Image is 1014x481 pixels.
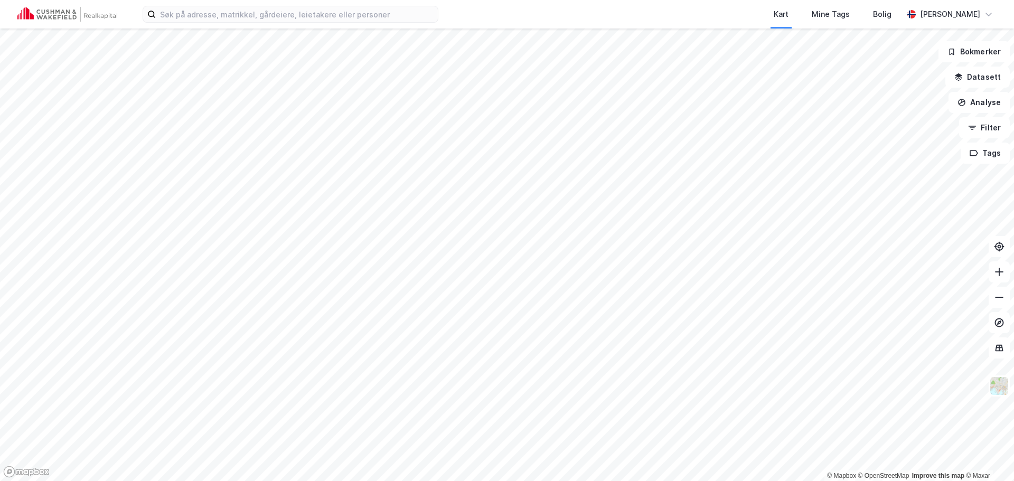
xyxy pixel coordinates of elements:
div: Kart [774,8,788,21]
a: OpenStreetMap [858,472,909,479]
a: Mapbox homepage [3,466,50,478]
a: Improve this map [912,472,964,479]
div: [PERSON_NAME] [920,8,980,21]
img: Z [989,376,1009,396]
button: Bokmerker [938,41,1010,62]
button: Tags [961,143,1010,164]
div: Bolig [873,8,891,21]
button: Analyse [949,92,1010,113]
div: Kontrollprogram for chat [961,430,1014,481]
button: Datasett [945,67,1010,88]
div: Mine Tags [812,8,850,21]
iframe: Chat Widget [961,430,1014,481]
button: Filter [959,117,1010,138]
input: Søk på adresse, matrikkel, gårdeiere, leietakere eller personer [156,6,438,22]
img: cushman-wakefield-realkapital-logo.202ea83816669bd177139c58696a8fa1.svg [17,7,117,22]
a: Mapbox [827,472,856,479]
